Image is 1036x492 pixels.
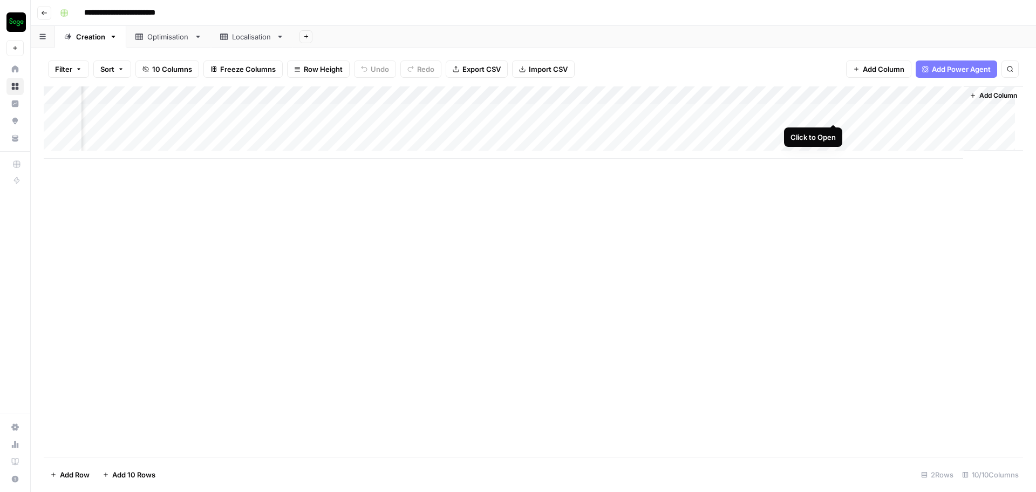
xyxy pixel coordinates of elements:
[932,64,991,75] span: Add Power Agent
[6,12,26,32] img: Sage SEO Logo
[76,31,105,42] div: Creation
[965,89,1021,103] button: Add Column
[44,466,96,483] button: Add Row
[790,132,836,143] div: Click to Open
[112,469,155,480] span: Add 10 Rows
[6,60,24,78] a: Home
[60,469,90,480] span: Add Row
[863,64,904,75] span: Add Column
[354,60,396,78] button: Undo
[979,91,1017,100] span: Add Column
[55,26,126,48] a: Creation
[6,453,24,470] a: Learning Hub
[446,60,508,78] button: Export CSV
[147,31,190,42] div: Optimisation
[287,60,350,78] button: Row Height
[529,64,568,75] span: Import CSV
[846,60,911,78] button: Add Column
[135,60,199,78] button: 10 Columns
[211,26,293,48] a: Localisation
[6,78,24,95] a: Browse
[6,130,24,147] a: Your Data
[93,60,131,78] button: Sort
[917,466,958,483] div: 2 Rows
[203,60,283,78] button: Freeze Columns
[55,64,72,75] span: Filter
[6,95,24,112] a: Insights
[6,9,24,36] button: Workspace: Sage SEO
[48,60,89,78] button: Filter
[462,64,501,75] span: Export CSV
[152,64,192,75] span: 10 Columns
[304,64,343,75] span: Row Height
[958,466,1023,483] div: 10/10 Columns
[371,64,389,75] span: Undo
[512,60,575,78] button: Import CSV
[220,64,276,75] span: Freeze Columns
[6,436,24,453] a: Usage
[400,60,441,78] button: Redo
[96,466,162,483] button: Add 10 Rows
[100,64,114,75] span: Sort
[126,26,211,48] a: Optimisation
[417,64,434,75] span: Redo
[6,470,24,488] button: Help + Support
[916,60,997,78] button: Add Power Agent
[232,31,272,42] div: Localisation
[6,112,24,130] a: Opportunities
[6,419,24,436] a: Settings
